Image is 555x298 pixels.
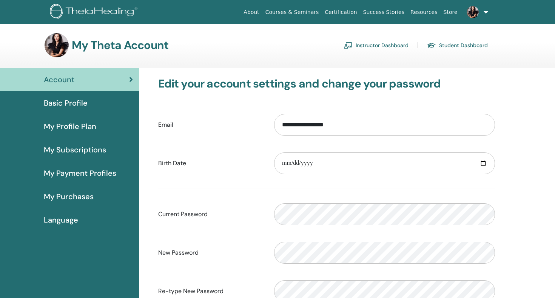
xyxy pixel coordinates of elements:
a: Certification [322,5,360,19]
span: My Profile Plan [44,121,96,132]
span: My Payment Profiles [44,167,116,179]
span: Account [44,74,74,85]
label: Current Password [153,207,268,221]
img: chalkboard-teacher.svg [344,42,353,49]
label: Birth Date [153,156,268,171]
span: My Subscriptions [44,144,106,155]
span: Basic Profile [44,97,88,109]
a: Success Stories [360,5,407,19]
h3: My Theta Account [72,38,168,52]
img: default.jpg [467,6,479,18]
label: Email [153,118,268,132]
h3: Edit your account settings and change your password [158,77,495,91]
a: Store [441,5,461,19]
img: default.jpg [45,33,69,57]
span: My Purchases [44,191,94,202]
a: About [240,5,262,19]
a: Courses & Seminars [262,5,322,19]
label: New Password [153,246,268,260]
span: Language [44,214,78,226]
a: Resources [407,5,441,19]
img: logo.png [50,4,140,21]
a: Instructor Dashboard [344,39,409,51]
a: Student Dashboard [427,39,488,51]
img: graduation-cap.svg [427,42,436,49]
